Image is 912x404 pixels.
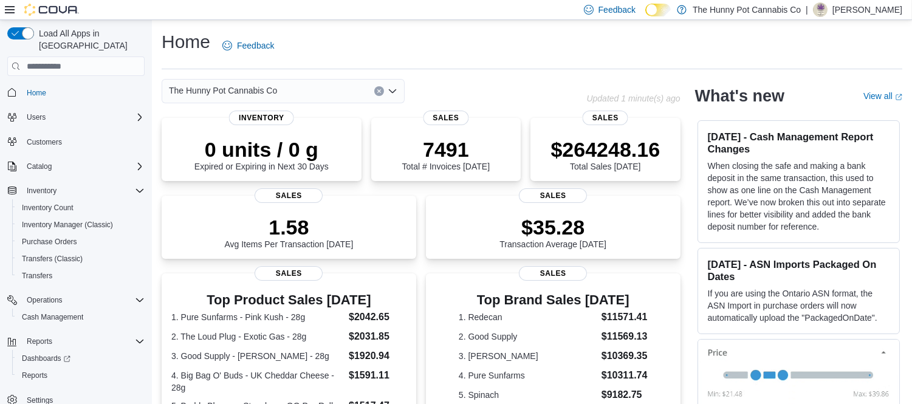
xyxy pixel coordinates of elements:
div: Transaction Average [DATE] [499,215,606,249]
span: Dashboards [17,351,145,366]
span: Home [22,84,145,100]
a: Reports [17,368,52,383]
dd: $1591.11 [349,368,406,383]
dt: 3. [PERSON_NAME] [459,350,597,362]
button: Inventory Manager (Classic) [12,216,149,233]
p: The Hunny Pot Cannabis Co [693,2,801,17]
dt: 2. The Loud Plug - Exotic Gas - 28g [171,330,344,343]
button: Catalog [22,159,57,174]
p: $264248.16 [551,137,660,162]
dt: 1. Redecan [459,311,597,323]
dt: 3. Good Supply - [PERSON_NAME] - 28g [171,350,344,362]
span: Load All Apps in [GEOGRAPHIC_DATA] [34,27,145,52]
dd: $9182.75 [602,388,648,402]
button: Reports [22,334,57,349]
span: Sales [519,266,587,281]
img: Cova [24,4,79,16]
button: Customers [2,133,149,151]
div: Total # Invoices [DATE] [402,137,490,171]
h3: Top Brand Sales [DATE] [459,293,648,307]
span: Sales [519,188,587,203]
span: Dashboards [22,354,70,363]
button: Operations [2,292,149,309]
button: Clear input [374,86,384,96]
h2: What's new [695,86,784,106]
button: Users [22,110,50,125]
input: Dark Mode [645,4,671,16]
p: 7491 [402,137,490,162]
p: [PERSON_NAME] [832,2,902,17]
a: Inventory Manager (Classic) [17,217,118,232]
p: 1.58 [224,215,353,239]
button: Cash Management [12,309,149,326]
a: Dashboards [12,350,149,367]
dd: $11569.13 [602,329,648,344]
button: Transfers [12,267,149,284]
dd: $11571.41 [602,310,648,324]
span: Customers [22,134,145,149]
a: Transfers (Classic) [17,252,87,266]
button: Inventory Count [12,199,149,216]
div: Expired or Expiring in Next 30 Days [194,137,329,171]
p: $35.28 [499,215,606,239]
span: Inventory [22,183,145,198]
dd: $1920.94 [349,349,406,363]
span: Sales [583,111,628,125]
p: When closing the safe and making a bank deposit in the same transaction, this used to show as one... [708,160,890,233]
dt: 4. Big Bag O' Buds - UK Cheddar Cheese - 28g [171,369,344,394]
a: Customers [22,135,67,149]
span: Feedback [237,39,274,52]
a: View allExternal link [863,91,902,101]
button: Purchase Orders [12,233,149,250]
span: The Hunny Pot Cannabis Co [169,83,277,98]
dt: 1. Pure Sunfarms - Pink Kush - 28g [171,311,344,323]
p: 0 units / 0 g [194,137,329,162]
span: Inventory [27,186,57,196]
span: Users [22,110,145,125]
span: Transfers [22,271,52,281]
svg: External link [895,94,902,101]
span: Cash Management [22,312,83,322]
p: Updated 1 minute(s) ago [586,94,680,103]
span: Transfers (Classic) [17,252,145,266]
span: Sales [255,266,323,281]
dd: $10369.35 [602,349,648,363]
a: Cash Management [17,310,88,324]
span: Cash Management [17,310,145,324]
span: Inventory [229,111,294,125]
span: Purchase Orders [17,235,145,249]
span: Inventory Manager (Classic) [17,217,145,232]
button: Catalog [2,158,149,175]
span: Inventory Count [17,200,145,215]
span: Users [27,112,46,122]
span: Reports [22,371,47,380]
p: If you are using the Ontario ASN format, the ASN Import in purchase orders will now automatically... [708,287,890,324]
p: | [806,2,808,17]
button: Inventory [22,183,61,198]
button: Inventory [2,182,149,199]
span: Home [27,88,46,98]
span: Sales [423,111,468,125]
span: Operations [27,295,63,305]
span: Purchase Orders [22,237,77,247]
span: Feedback [598,4,636,16]
dd: $2042.65 [349,310,406,324]
a: Feedback [218,33,279,58]
button: Open list of options [388,86,397,96]
span: Catalog [27,162,52,171]
a: Dashboards [17,351,75,366]
span: Inventory Manager (Classic) [22,220,113,230]
span: Transfers (Classic) [22,254,83,264]
span: Sales [255,188,323,203]
span: Customers [27,137,62,147]
span: Reports [22,334,145,349]
h3: [DATE] - ASN Imports Packaged On Dates [708,258,890,282]
a: Transfers [17,269,57,283]
h3: [DATE] - Cash Management Report Changes [708,131,890,155]
dt: 5. Spinach [459,389,597,401]
span: Catalog [22,159,145,174]
button: Operations [22,293,67,307]
button: Home [2,83,149,101]
a: Inventory Count [17,200,78,215]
